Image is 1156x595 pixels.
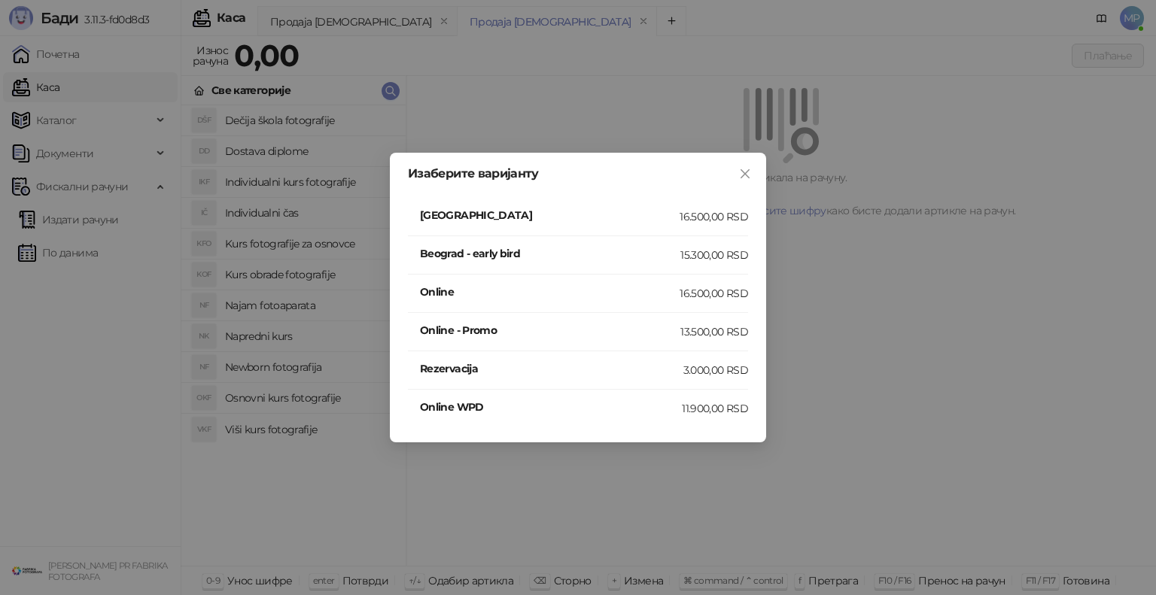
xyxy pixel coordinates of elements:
div: 16.500,00 RSD [680,208,748,225]
span: Close [733,168,757,180]
div: 3.000,00 RSD [683,362,748,378]
div: 15.300,00 RSD [680,247,748,263]
h4: Online - Promo [420,322,680,338]
h4: Online WPD [420,399,682,415]
h4: Online [420,284,680,300]
button: Close [733,162,757,186]
h4: Rezervacija [420,360,683,377]
h4: [GEOGRAPHIC_DATA] [420,207,680,223]
div: 13.500,00 RSD [680,323,748,340]
div: 11.900,00 RSD [682,400,748,417]
div: Изаберите варијанту [408,168,748,180]
h4: Beograd - early bird [420,245,680,262]
div: 16.500,00 RSD [680,285,748,302]
span: close [739,168,751,180]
